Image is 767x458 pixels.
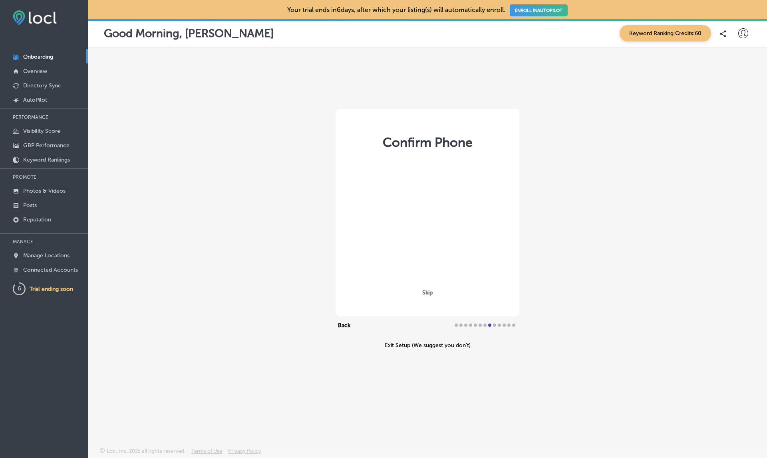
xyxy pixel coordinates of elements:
[510,4,568,16] a: ENROLL INAUTOPILOT
[348,135,507,150] div: Confirm Phone
[23,68,47,75] p: Overview
[23,267,78,273] p: Connected Accounts
[23,97,47,103] p: AutoPilot
[336,342,519,349] div: Exit Setup (We suggest you don’t)
[23,128,60,134] p: Visibility Score
[620,25,711,41] span: Keyword Ranking Credits: 60
[420,289,435,296] button: Skip
[228,448,261,458] a: Privacy Policy
[23,216,51,223] p: Reputation
[30,286,73,292] p: Trial ending soon
[23,82,61,89] p: Directory Sync
[23,142,70,149] p: GBP Performance
[23,188,66,194] p: Photos & Videos
[18,285,21,292] text: 6
[23,252,70,259] p: Manage Locations
[191,448,222,458] a: Terms of Use
[23,156,70,163] p: Keyword Rankings
[287,6,568,14] p: Your trial ends in 6 days, after which your listing(s) will automatically enroll.
[13,10,57,25] img: fda3e92497d09a02dc62c9cd864e3231.png
[107,448,185,454] p: Locl, Inc. 2025 all rights reserved.
[23,202,37,209] p: Posts
[104,27,274,40] p: Good Morning, [PERSON_NAME]
[23,53,53,60] p: Onboarding
[336,320,353,330] button: Back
